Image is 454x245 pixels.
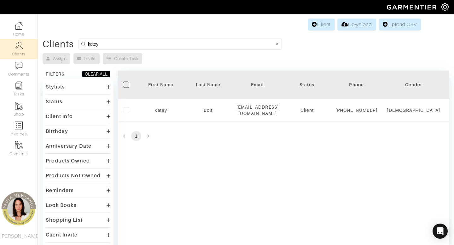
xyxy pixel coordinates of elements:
[15,22,23,30] img: dashboard-icon-dbcd8f5a0b271acd01030246c82b418ddd0df26cd7fceb0bd07c9910d44c42f6.png
[308,19,335,31] a: Client
[335,82,378,88] div: Phone
[46,99,62,105] div: Status
[46,187,74,194] div: Reminders
[46,128,68,134] div: Birthday
[15,122,23,129] img: orders-icon-0abe47150d42831381b5fb84f609e132dff9fe21cb692f30cb5eec754e2cba89.png
[236,104,279,117] div: [EMAIL_ADDRESS][DOMAIN_NAME]
[288,107,326,113] div: Client
[283,71,331,99] th: Toggle SortBy
[433,224,448,239] div: Open Intercom Messenger
[46,202,77,208] div: Look Books
[118,131,449,141] nav: pagination navigation
[46,217,83,223] div: Shopping List
[335,107,378,113] div: [PHONE_NUMBER]
[387,82,440,88] div: Gender
[46,143,91,149] div: Anniversary Date
[379,19,421,31] a: Upload CSV
[387,107,440,113] div: [DEMOGRAPHIC_DATA]
[154,108,167,113] a: Katey
[88,40,274,48] input: Search by name, email, phone, city, or state
[384,2,441,13] img: garmentier-logo-header-white-b43fb05a5012e4ada735d5af1a66efaba907eab6374d6393d1fbf88cb4ef424d.png
[46,173,101,179] div: Products Not Owned
[46,158,90,164] div: Products Owned
[441,3,449,11] img: gear-icon-white-bd11855cb880d31180b6d7d6211b90ccbf57a29d726f0c71d8c61bd08dd39cc2.png
[15,141,23,149] img: garments-icon-b7da505a4dc4fd61783c78ac3ca0ef83fa9d6f193b1c9dc38574b1d14d53ca28.png
[337,19,376,31] a: Download
[15,82,23,89] img: reminder-icon-8004d30b9f0a5d33ae49ab947aed9ed385cf756f9e5892f1edd6e32f2345188e.png
[15,102,23,110] img: garments-icon-b7da505a4dc4fd61783c78ac3ca0ef83fa9d6f193b1c9dc38574b1d14d53ca28.png
[15,62,23,70] img: comment-icon-a0a6a9ef722e966f86d9cbdc48e553b5cf19dbc54f86b18d962a5391bc8f6eb6.png
[236,82,279,88] div: Email
[15,42,23,49] img: clients-icon-6bae9207a08558b7cb47a8932f037763ab4055f8c8b6bfacd5dc20c3e0201464.png
[46,84,65,90] div: Stylists
[288,82,326,88] div: Status
[184,71,232,99] th: Toggle SortBy
[204,108,212,113] a: Bolt
[82,71,110,77] button: CLEAR ALL
[85,71,108,77] div: CLEAR ALL
[46,232,78,238] div: Client Invite
[382,71,445,99] th: Toggle SortBy
[137,71,184,99] th: Toggle SortBy
[131,131,141,141] button: page 1
[189,82,227,88] div: Last Name
[43,41,74,47] div: Clients
[142,82,180,88] div: First Name
[46,71,64,77] div: FILTERS
[46,113,73,120] div: Client Info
